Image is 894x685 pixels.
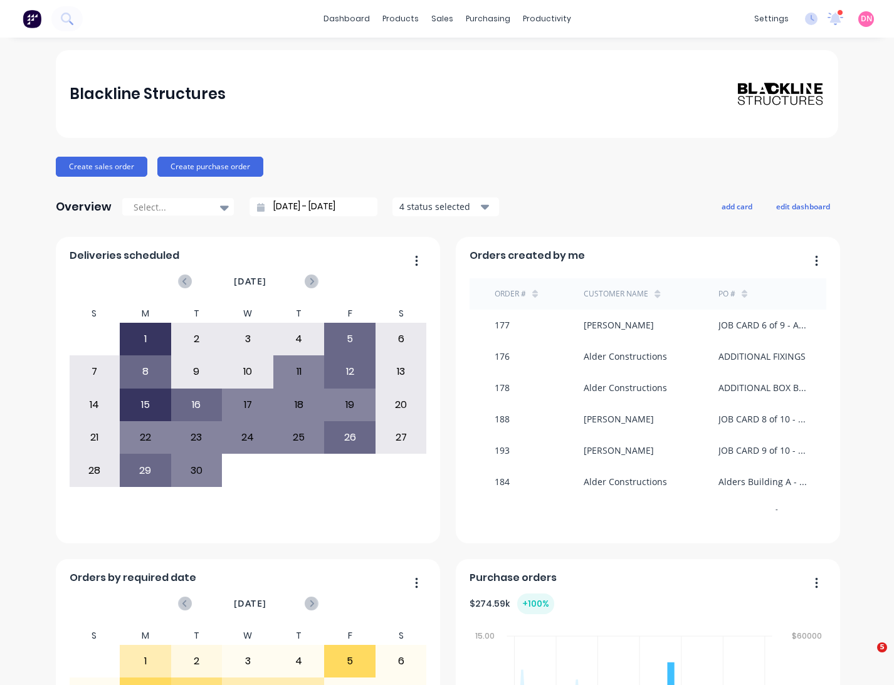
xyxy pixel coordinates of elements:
div: S [69,305,120,323]
iframe: Intercom live chat [851,642,881,672]
div: S [376,305,427,323]
img: Factory [23,9,41,28]
div: Alder Constructions [584,475,667,488]
div: 177 [495,318,510,332]
div: Alder Constructions [584,381,667,394]
button: Create purchase order [157,157,263,177]
div: T [273,627,325,645]
div: purchasing [460,9,517,28]
div: 22 [120,422,171,453]
span: [DATE] [234,597,266,610]
div: Alders Building A - Blended Roof [718,475,808,488]
div: ADDITIONAL FIXINGS [718,350,806,363]
div: 5 [325,646,375,677]
div: 12 [325,356,375,387]
span: 5 [877,642,887,652]
img: Blackline Structures [737,81,824,107]
button: add card [713,198,760,214]
div: 184 [495,475,510,488]
div: 25 [274,422,324,453]
div: products [376,9,425,28]
div: 6 [376,323,426,355]
div: 21 [70,422,120,453]
div: [PERSON_NAME] [584,506,654,520]
div: 11 [274,356,324,387]
button: 4 status selected [392,197,499,216]
div: 24 [223,422,273,453]
div: 1 [120,323,171,355]
div: Customer Name [584,288,648,300]
div: 14 [70,389,120,421]
div: settings [748,9,795,28]
div: 17 [223,389,273,421]
div: M [120,627,171,645]
div: + 100 % [517,593,554,614]
div: Alder Constructions [584,350,667,363]
div: 3 [223,323,273,355]
span: [DATE] [234,275,266,288]
span: Orders created by me [470,248,585,263]
div: 2 [172,323,222,355]
div: 4 [274,323,324,355]
div: 30 [172,454,222,486]
div: 5 [325,323,375,355]
div: F [324,627,376,645]
div: productivity [517,9,577,28]
span: DN [861,13,872,24]
div: Overview [56,194,112,219]
div: $ 274.59k [470,593,554,614]
div: 4 status selected [399,200,478,213]
span: Purchase orders [470,570,557,585]
div: 19 [325,389,375,421]
span: Orders by required date [70,570,196,585]
tspan: $60000 [792,630,822,641]
span: Deliveries scheduled [70,248,179,263]
div: T [171,627,223,645]
div: 26 [325,422,375,453]
div: 18 [274,389,324,421]
div: 10 [223,356,273,387]
div: JOB CARD 6 of 9 - ADDITIONAL CHANNELS, TOP CHORD, REWORK JOISTS [718,318,808,332]
div: JOB CARD 8 of 10 - ADDITIONAL LGS INFILLS [718,412,808,426]
div: PO # [718,288,735,300]
div: 28 [70,454,120,486]
div: M [120,305,171,323]
div: [PERSON_NAME] [584,444,654,457]
div: 13 [376,356,426,387]
div: JOB CARD 7 of 9 - ADDITIONAL LINTELS AND FIXINGS [718,506,808,520]
div: [PERSON_NAME] [584,412,654,426]
div: 178 [495,381,510,394]
div: 188 [495,412,510,426]
div: 27 [376,422,426,453]
div: 193 [495,444,510,457]
div: 7 [70,356,120,387]
div: sales [425,9,460,28]
div: 16 [172,389,222,421]
a: dashboard [317,9,376,28]
div: ADDITIONAL BOX BEAMS - ROOF RAISING SYSTEM [718,381,808,394]
div: 3 [223,646,273,677]
div: 2 [172,646,222,677]
div: W [222,305,273,323]
div: Order # [495,288,526,300]
div: 187 [495,506,510,520]
div: Blackline Structures [70,81,226,107]
div: 23 [172,422,222,453]
button: Create sales order [56,157,147,177]
div: JOB CARD 9 of 10 - REMAKE LOWER WALL FRAMES [718,444,808,457]
div: [PERSON_NAME] [584,318,654,332]
div: S [69,627,120,645]
div: F [324,305,376,323]
div: 29 [120,454,171,486]
div: W [222,627,273,645]
div: T [171,305,223,323]
div: 15 [120,389,171,421]
tspan: 15.00 [475,630,494,641]
div: 9 [172,356,222,387]
div: 4 [274,646,324,677]
div: S [376,627,427,645]
div: 176 [495,350,510,363]
div: 1 [120,646,171,677]
div: T [273,305,325,323]
button: edit dashboard [768,198,838,214]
